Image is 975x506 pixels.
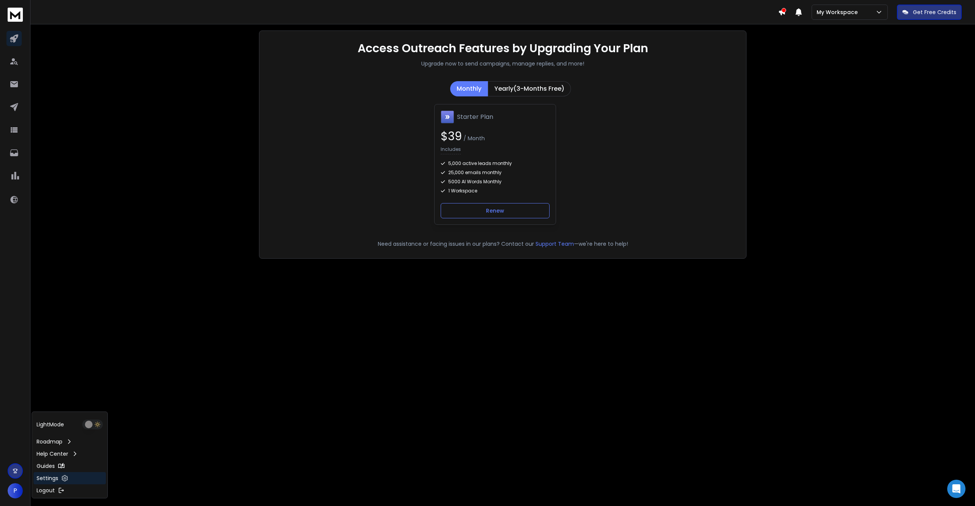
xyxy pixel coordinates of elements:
p: Get Free Credits [913,8,956,16]
p: Logout [37,487,55,494]
button: P [8,483,23,498]
img: logo [8,8,23,22]
p: Settings [37,474,58,482]
button: Renew [441,203,550,218]
button: Yearly(3-Months Free) [488,81,571,96]
img: Starter Plan icon [441,110,454,123]
div: 1 Workspace [441,188,550,194]
span: / Month [462,135,485,142]
span: $ 39 [441,128,462,144]
a: Guides [34,460,106,472]
a: Roadmap [34,436,106,448]
div: 5000 AI Words Monthly [441,179,550,185]
p: Need assistance or facing issues in our plans? Contact our —we're here to help! [270,240,735,248]
h1: Access Outreach Features by Upgrading Your Plan [358,42,648,55]
p: Light Mode [37,421,64,428]
p: Includes [441,146,461,154]
div: 25,000 emails monthly [441,170,550,176]
button: Support Team [535,240,574,248]
p: My Workspace [817,8,861,16]
p: Guides [37,462,55,470]
button: Get Free Credits [897,5,962,20]
button: Monthly [450,81,488,96]
p: Upgrade now to send campaigns, manage replies, and more! [421,60,584,67]
a: Help Center [34,448,106,460]
h1: Starter Plan [457,112,493,122]
p: Roadmap [37,438,62,445]
div: Open Intercom Messenger [947,480,965,498]
div: 5,000 active leads monthly [441,160,550,167]
a: Settings [34,472,106,484]
p: Help Center [37,450,68,458]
